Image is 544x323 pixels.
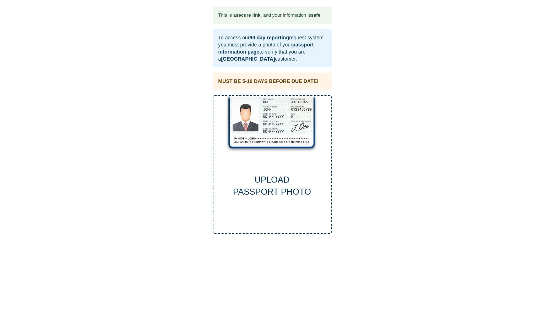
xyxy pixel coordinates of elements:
[250,35,289,40] b: 90 day reporting
[218,78,319,85] div: MUST BE 5-10 DAYS BEFORE DUE DATE!
[221,56,275,62] b: [GEOGRAPHIC_DATA]
[311,12,321,18] b: safe
[213,174,331,198] div: UPLOAD PASSPORT PHOTO
[218,9,322,22] div: This is a , and your information is .
[218,42,314,55] b: passport information page
[236,12,260,18] b: secure link
[218,31,326,65] div: To access our request system you must provide a photo of your to verify that you are a customer.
